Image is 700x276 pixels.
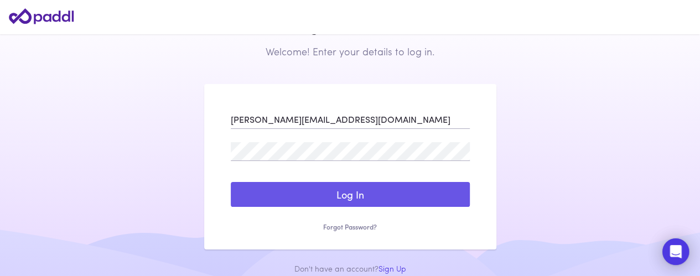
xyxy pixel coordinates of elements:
[204,45,496,58] h2: Welcome! Enter your details to log in.
[204,13,496,34] h1: Log In to Paddl
[231,110,470,129] input: Enter your Email
[204,263,496,274] div: Don't have an account?
[231,182,470,207] button: Log In
[231,222,470,232] a: Forgot Password?
[378,263,406,274] a: Sign Up
[662,238,689,265] div: Open Intercom Messenger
